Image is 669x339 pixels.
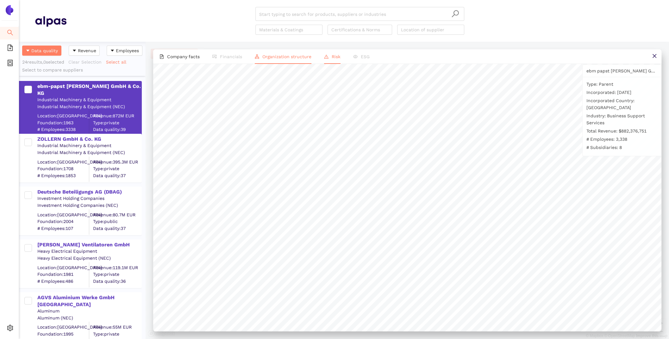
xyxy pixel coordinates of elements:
[93,331,141,337] span: Type: private
[72,48,77,53] span: caret-down
[22,59,64,65] span: 24 results, 0 selected
[106,59,126,65] span: Select all
[22,46,61,56] button: caret-downData quality
[7,323,13,335] span: setting
[37,212,89,218] div: Location: [GEOGRAPHIC_DATA]
[37,150,141,156] div: Industrial Machinery & Equipment (NEC)
[159,54,164,59] span: file-text
[37,159,89,165] div: Location: [GEOGRAPHIC_DATA]
[37,113,89,119] div: Location: [GEOGRAPHIC_DATA]
[652,53,657,59] span: close
[37,294,141,308] div: AGVS Aluminium Werke GmbH [GEOGRAPHIC_DATA]
[324,54,328,59] span: warning
[361,54,370,59] span: ESG
[37,331,89,337] span: Foundation: 1995
[69,46,100,56] button: caret-downRevenue
[37,271,89,278] span: Foundation: 1981
[37,97,141,103] div: Industrial Machinery & Equipment
[451,10,459,18] span: search
[167,54,200,59] span: Company facts
[353,54,358,59] span: eye
[7,58,13,70] span: container
[78,47,96,54] span: Revenue
[586,81,657,88] p: Type: Parent
[37,136,141,143] div: ZOLLERN GmbH & Co. KG
[93,172,141,179] span: Data quality: 37
[93,324,141,330] div: Revenue: 55M EUR
[37,172,89,179] span: # Employees: 1853
[107,46,142,56] button: caret-downEmployees
[37,143,141,149] div: Industrial Machinery & Equipment
[7,27,13,40] span: search
[37,278,89,284] span: # Employees: 486
[37,188,141,195] div: Deutsche Beteiligungs AG (DBAG)
[37,241,141,248] div: [PERSON_NAME] Ventilatoren GmbH
[116,47,139,54] span: Employees
[37,324,89,330] div: Location: [GEOGRAPHIC_DATA]
[68,57,106,67] button: Clear Selection
[586,144,657,151] p: # Subsidiaries: 8
[586,89,657,96] p: Incorporated: [DATE]
[93,264,141,271] div: Revenue: 119.1M EUR
[93,212,141,218] div: Revenue: 80.7M EUR
[37,202,141,209] div: Investment Holding Companies (NEC)
[332,54,341,59] span: Risk
[93,166,141,172] span: Type: private
[586,127,657,134] p: Total Revenue: $882,376,751
[586,65,657,77] div: ebm papst [PERSON_NAME] GmbH & Co KG
[220,54,242,59] span: Financials
[37,126,89,133] span: # Employees: 3338
[37,255,141,262] div: Heavy Electrical Equipment (NEC)
[93,120,141,126] span: Type: private
[212,54,217,59] span: fund-view
[93,225,141,231] span: Data quality: 37
[37,248,141,255] div: Heavy Electrical Equipment
[37,225,89,231] span: # Employees: 107
[37,120,89,126] span: Foundation: 1963
[37,219,89,225] span: Foundation: 2004
[37,83,141,97] div: ebm-papst [PERSON_NAME] GmbH & Co. KG
[586,136,657,143] p: # Employees: 3,338
[37,264,89,271] div: Location: [GEOGRAPHIC_DATA]
[31,47,58,54] span: Data quality
[110,48,115,53] span: caret-down
[93,271,141,278] span: Type: private
[586,112,657,126] p: Industry: Business Support Services
[647,49,661,64] button: close
[93,113,141,119] div: Revenue: 872M EUR
[93,219,141,225] span: Type: public
[262,54,311,59] span: Organization structure
[37,195,141,202] div: Investment Holding Companies
[35,13,66,29] img: Homepage
[26,48,30,53] span: caret-down
[4,5,15,15] img: Logo
[37,166,89,172] span: Foundation: 1708
[37,308,141,314] div: Aluminum
[586,97,657,111] p: Incorporated Country: [GEOGRAPHIC_DATA]
[22,67,142,73] div: Select to compare suppliers
[255,54,259,59] span: apartment
[93,278,141,284] span: Data quality: 36
[7,42,13,55] span: file-add
[93,126,141,133] span: Data quality: 39
[93,159,141,165] div: Revenue: 395.3M EUR
[37,315,141,321] div: Aluminum (NEC)
[37,103,141,110] div: Industrial Machinery & Equipment (NEC)
[106,57,130,67] button: Select all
